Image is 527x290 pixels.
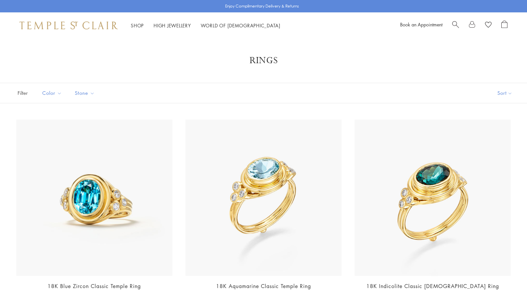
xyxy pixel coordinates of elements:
[485,21,492,30] a: View Wishlist
[400,21,442,28] a: Book an Appointment
[131,22,280,30] nav: Main navigation
[16,120,172,276] img: 18K Blue Zircon Classic Temple Ring
[494,259,520,283] iframe: Gorgias live chat messenger
[216,283,311,290] a: 18K Aquamarine Classic Temple Ring
[501,21,507,30] a: Open Shopping Bag
[39,89,67,97] span: Color
[201,22,280,29] a: World of [DEMOGRAPHIC_DATA]World of [DEMOGRAPHIC_DATA]
[366,283,499,290] a: 18K Indicolite Classic [DEMOGRAPHIC_DATA] Ring
[185,120,342,276] img: 18K Aquamarine Classic Temple Ring
[70,86,100,100] button: Stone
[37,86,67,100] button: Color
[20,22,118,29] img: Temple St. Clair
[483,83,527,103] button: Show sort by
[47,283,141,290] a: 18K Blue Zircon Classic Temple Ring
[26,55,501,66] h1: Rings
[72,89,100,97] span: Stone
[355,120,511,276] img: 18K Indicolite Classic Temple Ring
[452,21,459,30] a: Search
[154,22,191,29] a: High JewelleryHigh Jewellery
[225,3,299,9] p: Enjoy Complimentary Delivery & Returns
[131,22,144,29] a: ShopShop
